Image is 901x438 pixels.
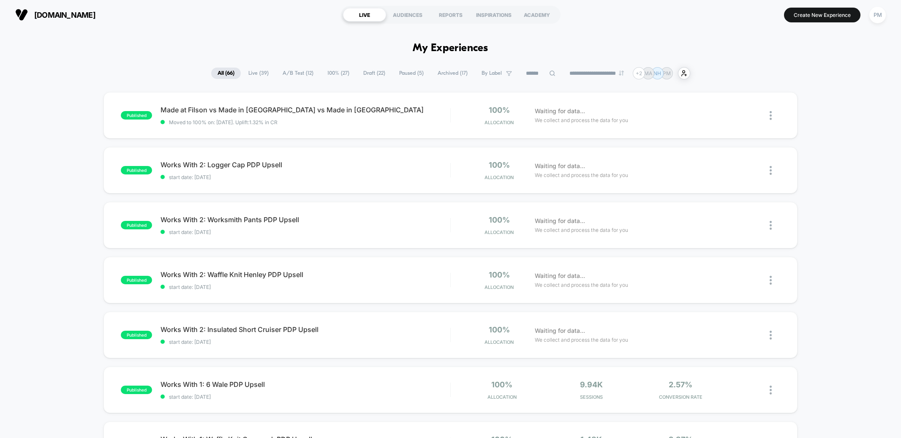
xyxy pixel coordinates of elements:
[161,215,450,224] span: Works With 2: Worksmith Pants PDP Upsell
[638,394,723,400] span: CONVERSION RATE
[489,215,510,224] span: 100%
[535,326,585,335] span: Waiting for data...
[169,119,278,125] span: Moved to 100% on: [DATE] . Uplift: 1.32% in CR
[485,120,514,125] span: Allocation
[770,386,772,394] img: close
[489,106,510,114] span: 100%
[161,161,450,169] span: Works With 2: Logger Cap PDP Upsell
[869,7,886,23] div: PM
[161,270,450,279] span: Works With 2: Waffle Knit Henley PDP Upsell
[393,68,430,79] span: Paused ( 5 )
[535,336,628,344] span: We collect and process the data for you
[653,70,661,76] p: NH
[211,68,241,79] span: All ( 66 )
[121,111,152,120] span: published
[535,171,628,179] span: We collect and process the data for you
[121,166,152,174] span: published
[784,8,860,22] button: Create New Experience
[431,68,474,79] span: Archived ( 17 )
[535,106,585,116] span: Waiting for data...
[161,106,450,114] span: Made at Filson vs Made in [GEOGRAPHIC_DATA] vs Made in [GEOGRAPHIC_DATA]
[482,70,502,76] span: By Label
[121,331,152,339] span: published
[535,271,585,280] span: Waiting for data...
[633,67,645,79] div: + 2
[669,380,692,389] span: 2.57%
[663,70,671,76] p: PM
[161,325,450,334] span: Works With 2: Insulated Short Cruiser PDP Upsell
[489,270,510,279] span: 100%
[161,174,450,180] span: start date: [DATE]
[15,8,28,21] img: Visually logo
[515,8,558,22] div: ACADEMY
[491,380,512,389] span: 100%
[770,166,772,175] img: close
[535,116,628,124] span: We collect and process the data for you
[121,276,152,284] span: published
[161,229,450,235] span: start date: [DATE]
[429,8,472,22] div: REPORTS
[485,174,514,180] span: Allocation
[161,284,450,290] span: start date: [DATE]
[276,68,320,79] span: A/B Test ( 12 )
[489,325,510,334] span: 100%
[535,161,585,171] span: Waiting for data...
[644,70,652,76] p: MA
[321,68,356,79] span: 100% ( 27 )
[413,42,488,54] h1: My Experiences
[619,71,624,76] img: end
[242,68,275,79] span: Live ( 39 )
[489,161,510,169] span: 100%
[161,380,450,389] span: Works With 1: 6 Wale PDP Upsell
[472,8,515,22] div: INSPIRATIONS
[386,8,429,22] div: AUDIENCES
[485,339,514,345] span: Allocation
[121,221,152,229] span: published
[13,8,98,22] button: [DOMAIN_NAME]
[535,226,628,234] span: We collect and process the data for you
[770,111,772,120] img: close
[549,394,634,400] span: Sessions
[161,339,450,345] span: start date: [DATE]
[770,221,772,230] img: close
[535,281,628,289] span: We collect and process the data for you
[485,229,514,235] span: Allocation
[770,276,772,285] img: close
[34,11,95,19] span: [DOMAIN_NAME]
[121,386,152,394] span: published
[770,331,772,340] img: close
[535,216,585,226] span: Waiting for data...
[487,394,517,400] span: Allocation
[580,380,603,389] span: 9.94k
[161,394,450,400] span: start date: [DATE]
[485,284,514,290] span: Allocation
[357,68,392,79] span: Draft ( 22 )
[867,6,888,24] button: PM
[343,8,386,22] div: LIVE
